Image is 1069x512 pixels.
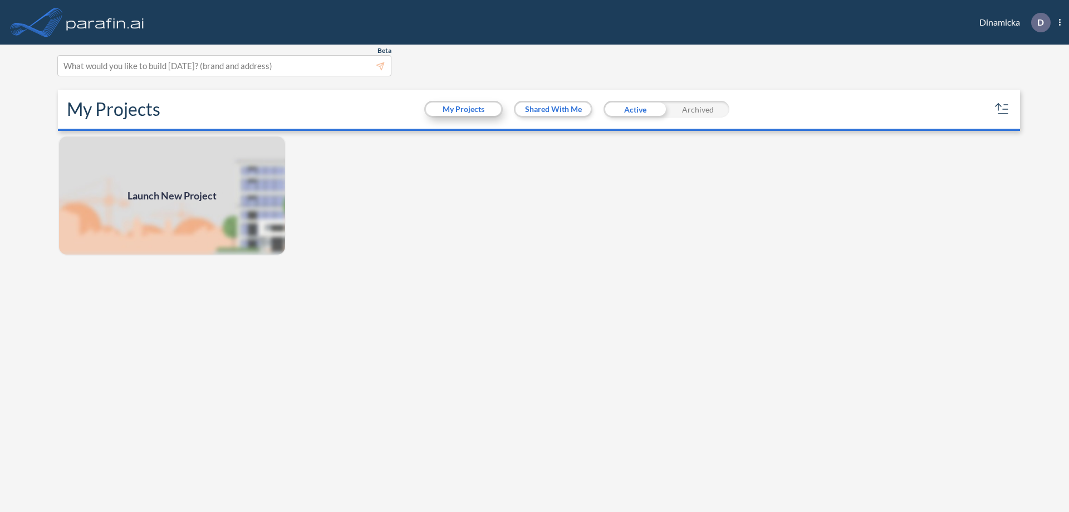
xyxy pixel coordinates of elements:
span: Launch New Project [128,188,217,203]
h2: My Projects [67,99,160,120]
a: Launch New Project [58,135,286,256]
img: add [58,135,286,256]
span: Beta [377,46,391,55]
div: Active [604,101,666,118]
button: My Projects [426,103,501,116]
div: Archived [666,101,729,118]
p: D [1037,17,1044,27]
button: Shared With Me [516,103,591,116]
div: Dinamicka [963,13,1061,32]
img: logo [64,11,146,33]
button: sort [993,100,1011,118]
